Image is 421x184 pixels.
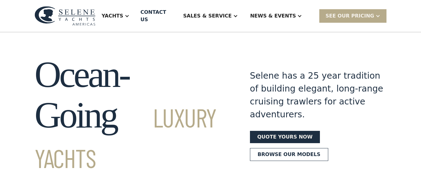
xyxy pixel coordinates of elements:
[250,148,328,161] a: Browse our models
[325,12,374,20] div: SEE Our Pricing
[244,4,309,28] div: News & EVENTS
[141,9,172,23] div: Contact US
[35,54,228,176] h1: Ocean-Going
[250,131,320,143] a: Quote yours now
[177,4,244,28] div: Sales & Service
[35,6,96,26] img: logo
[102,12,123,20] div: Yachts
[96,4,136,28] div: Yachts
[183,12,231,20] div: Sales & Service
[250,69,386,121] div: Selene has a 25 year tradition of building elegant, long-range cruising trawlers for active adven...
[319,9,386,22] div: SEE Our Pricing
[250,12,296,20] div: News & EVENTS
[35,102,216,173] span: Luxury Yachts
